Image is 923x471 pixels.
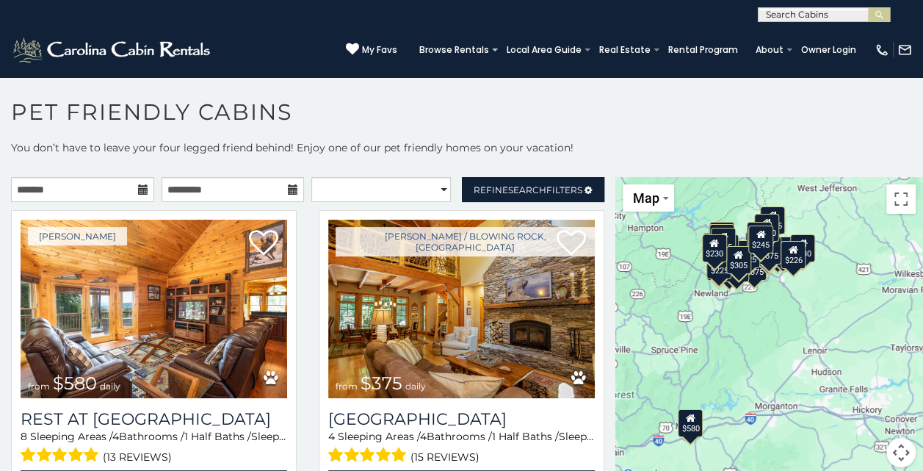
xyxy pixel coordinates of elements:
div: $325 [734,240,759,267]
span: $375 [361,373,402,394]
div: $355 [706,253,731,281]
span: My Favs [362,43,397,57]
div: Sleeping Areas / Bathrooms / Sleeps: [328,429,595,467]
button: Toggle fullscreen view [886,184,916,214]
div: $245 [710,228,735,256]
span: from [28,381,50,392]
span: 20 [286,430,299,443]
div: $225 [706,251,731,279]
a: Mountain Song Lodge from $375 daily [328,220,595,398]
a: Rental Program [661,40,745,60]
a: Owner Login [794,40,864,60]
div: $345 [723,254,748,282]
span: Map [633,190,659,206]
span: Refine Filters [474,184,582,195]
div: $325 [709,222,734,250]
span: 1 Half Baths / [184,430,251,443]
span: from [336,381,358,392]
div: $305 [725,245,750,273]
img: phone-regular-white.png [875,43,889,57]
a: [PERSON_NAME] [28,227,127,245]
button: Map camera controls [886,438,916,467]
img: White-1-2.png [11,35,214,65]
div: $310 [709,223,734,251]
a: Local Area Guide [499,40,589,60]
div: $580 [678,409,703,436]
a: [GEOGRAPHIC_DATA] [328,409,595,429]
span: 8 [21,430,27,443]
div: $930 [790,234,815,262]
button: Change map style [623,184,674,212]
div: $675 [756,237,781,265]
a: My Favs [346,43,397,57]
img: mail-regular-white.png [897,43,912,57]
h3: Mountain Song Lodge [328,409,595,429]
a: Browse Rentals [412,40,496,60]
span: 4 [420,430,427,443]
span: daily [100,381,120,392]
div: $315 [755,239,780,267]
a: Real Estate [592,40,658,60]
div: $226 [781,241,806,269]
a: Rest at [GEOGRAPHIC_DATA] [21,409,287,429]
div: $375 [742,252,767,280]
span: 4 [328,430,335,443]
h3: Rest at Mountain Crest [21,409,287,429]
div: Sleeping Areas / Bathrooms / Sleeps: [21,429,287,467]
div: $245 [748,226,772,254]
div: $380 [770,236,795,264]
span: (15 reviews) [410,447,479,467]
span: daily [405,381,426,392]
img: Rest at Mountain Crest [21,220,287,398]
div: $320 [754,213,779,241]
span: 12 [594,430,604,443]
a: Add to favorites [249,229,278,259]
a: Rest at Mountain Crest from $580 daily [21,220,287,398]
div: $325 [709,224,734,252]
div: $525 [760,206,785,234]
span: 1 Half Baths / [492,430,559,443]
a: RefineSearchFilters [462,177,605,202]
a: [PERSON_NAME] / Blowing Rock, [GEOGRAPHIC_DATA] [336,227,595,256]
div: $360 [747,221,772,249]
span: (13 reviews) [103,447,172,467]
img: Mountain Song Lodge [328,220,595,398]
span: $580 [53,373,97,394]
a: About [748,40,791,60]
div: $230 [701,234,726,262]
span: 4 [112,430,119,443]
span: Search [508,184,546,195]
